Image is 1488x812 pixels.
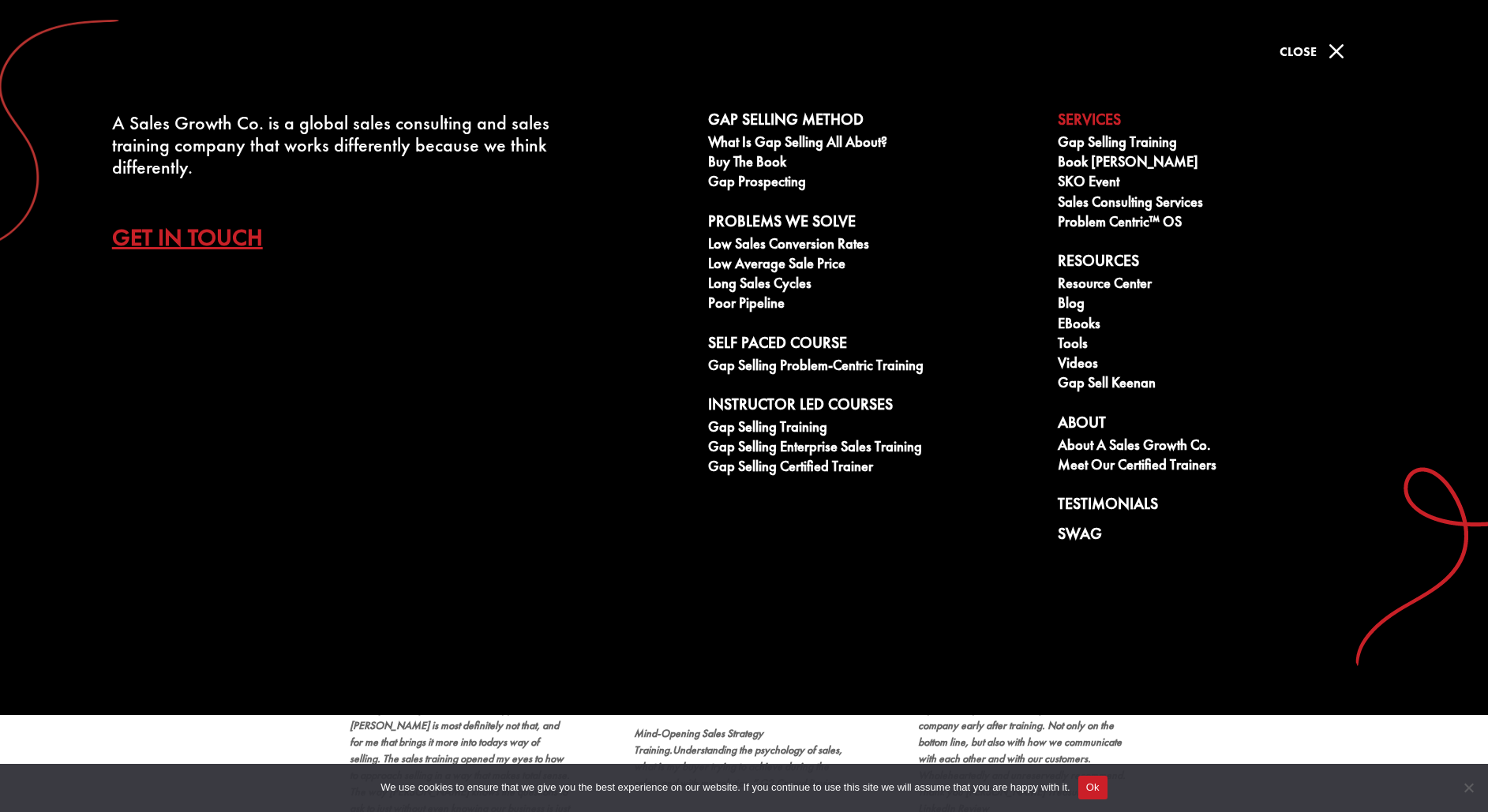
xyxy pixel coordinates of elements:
a: What is Gap Selling all about? [708,134,1040,154]
span: Close [1280,43,1317,60]
a: eBooks [1058,316,1390,335]
a: About A Sales Growth Co. [1058,437,1390,457]
a: Problems We Solve [708,212,1040,236]
span: No [1460,780,1476,795]
a: SKO Event [1058,174,1390,193]
p: Mind-Opening Sales Strategy Training. [634,725,855,803]
a: Gap Selling Training [708,419,1040,439]
span: M [1321,36,1352,67]
a: Gap Selling Training [1058,134,1390,154]
span: We use cookies to ensure that we give you the best experience on our website. If you continue to ... [380,780,1070,795]
a: Videos [1058,355,1390,375]
a: Resources [1058,252,1390,275]
a: Gap Prospecting [708,174,1040,193]
a: Gap Selling Method [708,110,1040,134]
a: Gap Selling Certified Trainer [708,458,1040,478]
a: Gap Selling Enterprise Sales Training [708,439,1040,458]
a: Gap Selling Problem-Centric Training [708,357,1040,377]
a: About [1058,413,1390,437]
a: Long Sales Cycles [708,275,1040,295]
a: Problem Centric™ OS [1058,214,1390,234]
a: Tools [1058,335,1390,355]
a: Swag [1058,525,1390,548]
a: Blog [1058,295,1390,315]
button: Ok [1078,776,1108,799]
a: Instructor Led Courses [708,395,1040,419]
a: Buy The Book [708,154,1040,174]
a: Sales Consulting Services [1058,194,1390,214]
a: Gap Sell Keenan [1058,375,1390,395]
div: A Sales Growth Co. is a global sales consulting and sales training company that works differently... [112,112,556,178]
a: Testimonials [1058,495,1390,518]
a: Low Sales Conversion Rates [708,236,1040,256]
a: Poor Pipeline [708,295,1040,315]
a: Get In Touch [112,210,287,265]
a: Self Paced Course [708,334,1040,357]
a: Low Average Sale Price [708,256,1040,275]
span: Understanding the psychology of sales, what is my buyer trying to achieve during the sales, and w... [634,743,842,790]
a: Resource Center [1058,275,1390,295]
a: Services [1058,110,1390,134]
a: Meet our Certified Trainers [1058,457,1390,477]
a: Book [PERSON_NAME] [1058,154,1390,174]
